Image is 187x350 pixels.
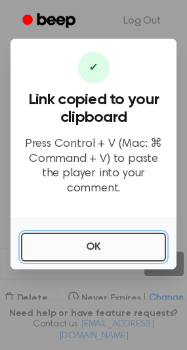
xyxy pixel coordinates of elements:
[13,9,87,34] a: Beep
[78,52,110,83] div: ✔
[21,233,166,262] button: OK
[21,137,166,196] p: Press Control + V (Mac: ⌘ Command + V) to paste the player into your comment.
[110,5,174,37] a: Log Out
[21,91,166,126] h3: Link copied to your clipboard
